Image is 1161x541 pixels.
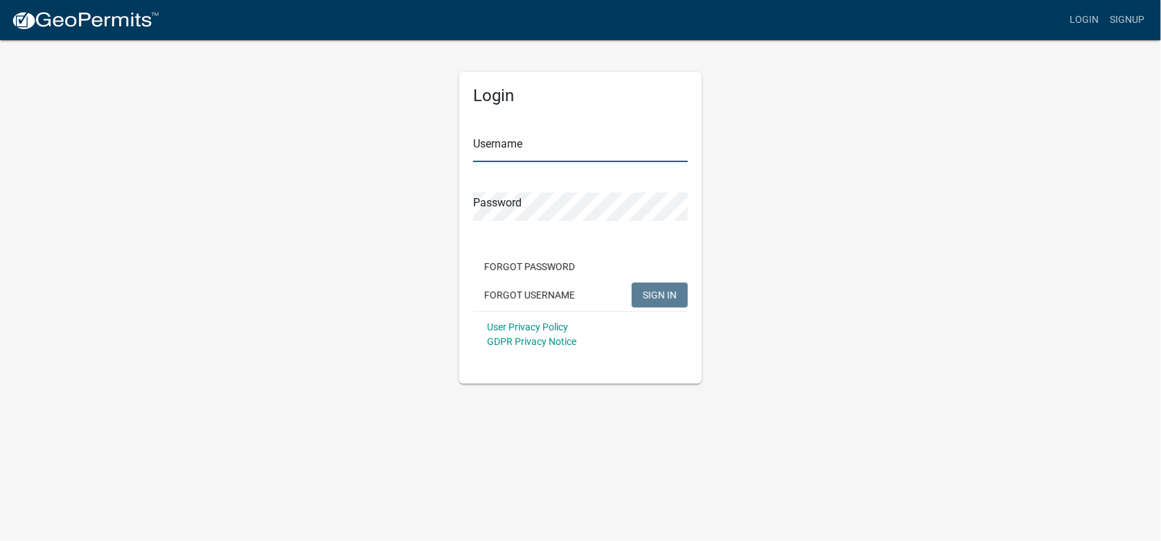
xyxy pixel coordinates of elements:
h5: Login [473,86,688,106]
a: Signup [1104,7,1150,33]
button: Forgot Password [473,254,586,279]
button: SIGN IN [632,283,688,308]
button: Forgot Username [473,283,586,308]
span: SIGN IN [643,289,677,300]
a: Login [1064,7,1104,33]
a: User Privacy Policy [487,321,568,332]
a: GDPR Privacy Notice [487,336,576,347]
